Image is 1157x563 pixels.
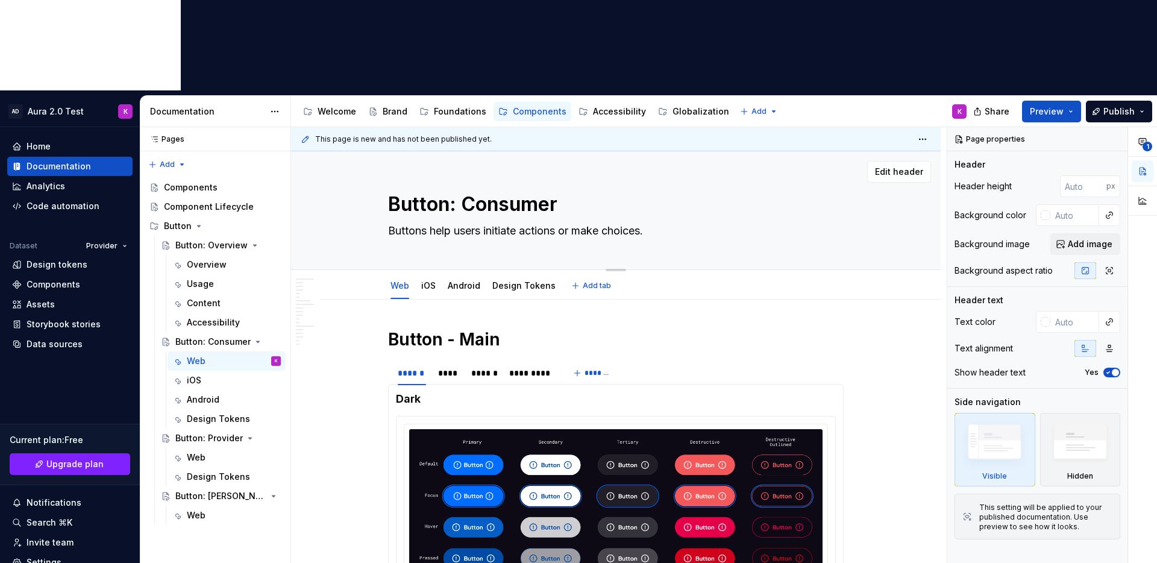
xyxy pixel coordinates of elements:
[156,236,286,255] a: Button: Overview
[145,178,286,525] div: Page tree
[27,536,74,549] div: Invite team
[275,355,278,367] div: K
[160,160,175,169] span: Add
[318,105,356,118] div: Welcome
[388,329,844,350] h1: Button - Main
[187,509,205,521] div: Web
[27,140,51,153] div: Home
[1050,204,1099,226] input: Auto
[1086,101,1152,122] button: Publish
[488,272,560,298] div: Design Tokens
[298,99,734,124] div: Page tree
[1022,101,1081,122] button: Preview
[7,493,133,512] button: Notifications
[187,451,205,464] div: Web
[673,105,729,118] div: Globalization
[86,241,118,251] span: Provider
[168,255,286,274] a: Overview
[513,105,566,118] div: Components
[7,315,133,334] a: Storybook stories
[27,200,99,212] div: Code automation
[145,197,286,216] a: Component Lifecycle
[421,280,436,291] a: iOS
[955,265,1053,277] div: Background aspect ratio
[1068,238,1112,250] span: Add image
[574,102,651,121] a: Accessibility
[955,366,1026,379] div: Show header text
[187,297,221,309] div: Content
[7,513,133,532] button: Search ⌘K
[955,180,1012,192] div: Header height
[175,336,251,348] div: Button: Consumer
[2,98,137,124] button: ADAura 2.0 TestK
[27,180,65,192] div: Analytics
[187,259,227,271] div: Overview
[145,134,184,144] div: Pages
[1060,175,1106,197] input: Auto
[187,394,219,406] div: Android
[736,103,782,120] button: Add
[443,272,485,298] div: Android
[10,434,130,446] div: Current plan : Free
[315,134,492,144] span: This page is new and has not been published yet.
[7,197,133,216] a: Code automation
[124,107,128,116] div: K
[1106,181,1115,191] p: px
[390,280,409,291] a: Web
[955,396,1021,408] div: Side navigation
[1030,105,1064,118] span: Preview
[150,105,264,118] div: Documentation
[867,161,931,183] button: Edit header
[363,102,412,121] a: Brand
[46,458,104,470] span: Upgrade plan
[7,255,133,274] a: Design tokens
[164,220,192,232] div: Button
[416,272,441,298] div: iOS
[164,181,218,193] div: Components
[187,316,240,329] div: Accessibility
[168,390,286,409] a: Android
[958,107,962,116] div: K
[187,471,250,483] div: Design Tokens
[187,413,250,425] div: Design Tokens
[7,335,133,354] a: Data sources
[27,278,80,291] div: Components
[175,432,243,444] div: Button: Provider
[145,156,190,173] button: Add
[448,280,480,291] a: Android
[386,190,841,219] textarea: Button: Consumer
[168,371,286,390] a: iOS
[145,216,286,236] div: Button
[1085,368,1099,377] label: Yes
[955,316,996,328] div: Text color
[168,294,286,313] a: Content
[187,278,214,290] div: Usage
[985,105,1009,118] span: Share
[955,294,1003,306] div: Header text
[164,201,254,213] div: Component Lifecycle
[10,453,130,475] button: Upgrade plan
[7,275,133,294] a: Components
[168,351,286,371] a: WebK
[27,338,83,350] div: Data sources
[7,177,133,196] a: Analytics
[875,166,923,178] span: Edit header
[27,318,101,330] div: Storybook stories
[568,277,616,294] button: Add tab
[27,497,81,509] div: Notifications
[1040,413,1121,486] div: Hidden
[27,259,87,271] div: Design tokens
[8,104,23,119] div: AD
[7,157,133,176] a: Documentation
[168,448,286,467] a: Web
[175,239,248,251] div: Button: Overview
[187,355,205,367] div: Web
[979,503,1112,532] div: This setting will be applied to your published documentation. Use preview to see how it looks.
[653,102,734,121] a: Globalization
[1143,142,1152,151] span: 1
[27,160,91,172] div: Documentation
[386,272,414,298] div: Web
[1050,233,1120,255] button: Add image
[396,392,836,406] h4: Dark
[156,332,286,351] a: Button: Consumer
